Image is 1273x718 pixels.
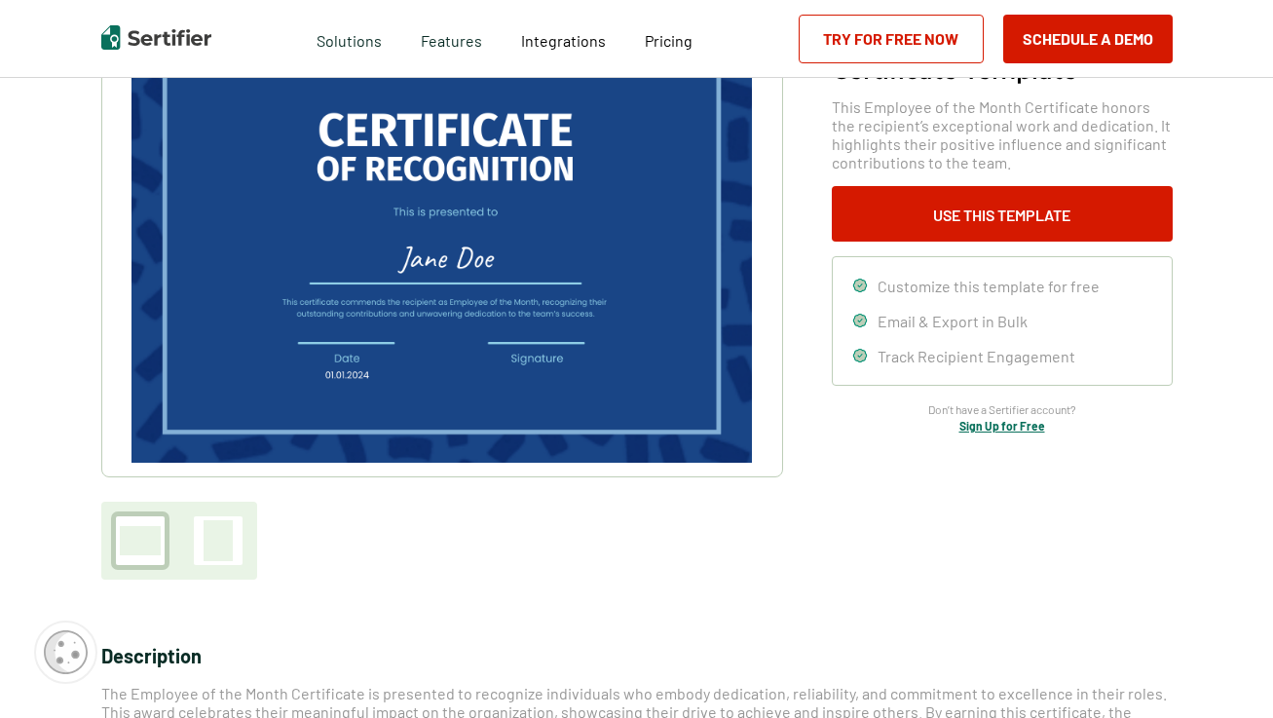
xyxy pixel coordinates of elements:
[878,277,1100,295] span: Customize this template for free
[832,10,1173,83] h1: Modern Dark Blue Employee of the Month Certificate Template
[928,400,1076,419] span: Don’t have a Sertifier account?
[799,15,984,63] a: Try for Free Now
[421,26,482,51] span: Features
[1176,624,1273,718] iframe: Chat Widget
[44,630,88,674] img: Cookie Popup Icon
[959,419,1045,433] a: Sign Up for Free
[832,97,1173,171] span: This Employee of the Month Certificate honors the recipient’s exceptional work and dedication. It...
[317,26,382,51] span: Solutions
[878,312,1028,330] span: Email & Export in Bulk
[521,26,606,51] a: Integrations
[101,644,202,667] span: Description
[645,31,693,50] span: Pricing
[832,186,1173,242] button: Use This Template
[101,25,211,50] img: Sertifier | Digital Credentialing Platform
[878,347,1075,365] span: Track Recipient Engagement
[131,24,751,463] img: Modern Dark Blue Employee of the Month Certificate Template
[1003,15,1173,63] button: Schedule a Demo
[645,26,693,51] a: Pricing
[521,31,606,50] span: Integrations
